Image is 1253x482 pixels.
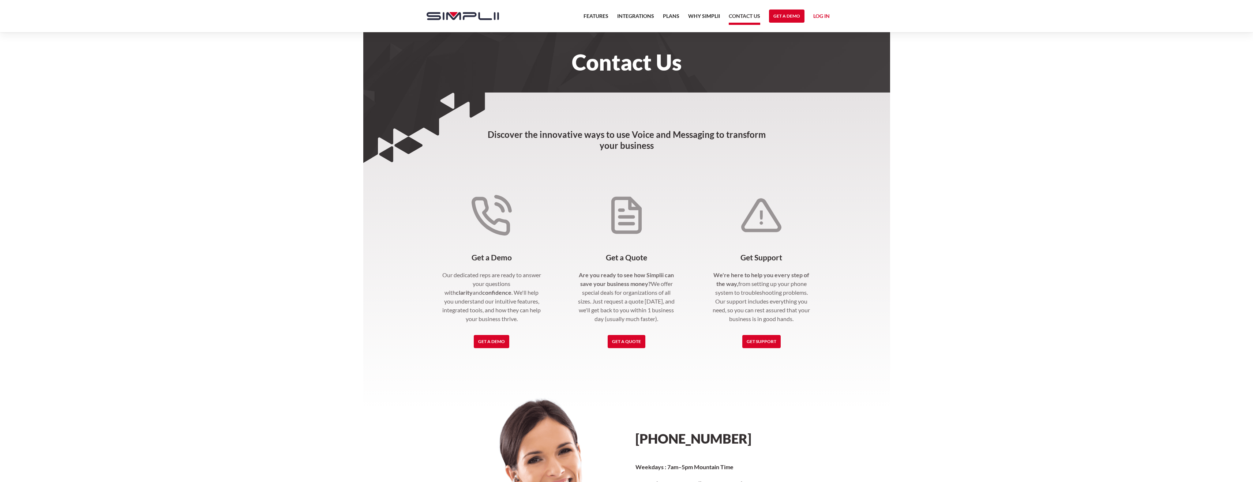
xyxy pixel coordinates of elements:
[742,335,781,348] a: Get Support
[711,271,812,323] p: from setting up your phone system to troubleshooting problems. Our support includes everything yo...
[579,271,674,287] strong: Are you ready to see how Simplii can save your business money?
[441,253,543,262] h4: Get a Demo
[688,12,720,25] a: Why Simplii
[769,10,804,23] a: Get a Demo
[635,430,751,447] a: [PHONE_NUMBER]
[456,289,473,296] strong: clarity
[617,12,654,25] a: Integrations
[729,12,760,25] a: Contact US
[441,271,543,323] p: Our dedicated reps are ready to answer your questions with and . We'll help you understand our in...
[713,271,809,287] strong: We're here to help you every step of the way,
[635,463,734,470] strong: Weekdays : 7am–5pm Mountain Time
[419,54,834,70] h1: Contact Us
[584,12,608,25] a: Features
[488,129,766,151] strong: Discover the innovative ways to use Voice and Messaging to transform your business
[576,253,677,262] h4: Get a Quote
[813,12,830,23] a: Log in
[474,335,509,348] a: Get a Demo
[427,12,499,20] img: Simplii
[663,12,679,25] a: Plans
[576,271,677,323] p: We offer special deals for organizations of all sizes. Just request a quote [DATE], and we'll get...
[608,335,645,348] a: Get a Quote
[482,289,511,296] strong: confidence
[711,253,812,262] h4: Get Support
